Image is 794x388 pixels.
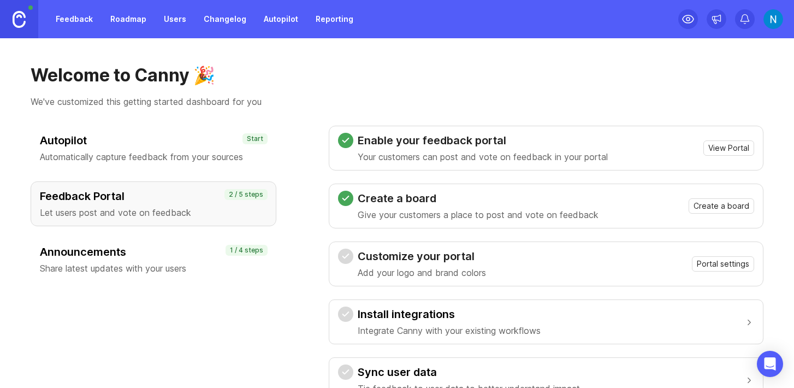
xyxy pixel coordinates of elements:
h3: Announcements [40,244,267,260]
h3: Install integrations [358,307,541,322]
h3: Create a board [358,191,599,206]
p: We've customized this getting started dashboard for you [31,95,763,108]
button: Install integrationsIntegrate Canny with your existing workflows [338,300,754,344]
button: View Portal [703,140,754,156]
p: Give your customers a place to post and vote on feedback [358,208,599,221]
button: Create a board [689,198,754,214]
p: Start [247,134,263,143]
h3: Enable your feedback portal [358,133,608,148]
h1: Welcome to Canny 🎉 [31,64,763,86]
a: Roadmap [104,9,153,29]
a: Changelog [197,9,253,29]
p: Share latest updates with your users [40,262,267,275]
h3: Sync user data [358,365,580,380]
img: Natalie Dudko [763,9,783,29]
span: Create a board [694,201,749,211]
p: Integrate Canny with your existing workflows [358,324,541,337]
a: Users [157,9,193,29]
span: View Portal [708,143,749,154]
p: 2 / 5 steps [229,190,263,199]
button: Portal settings [692,256,754,272]
img: Canny Home [13,11,26,28]
h3: Autopilot [40,133,267,148]
div: Open Intercom Messenger [757,351,783,377]
a: Feedback [49,9,99,29]
a: Autopilot [257,9,305,29]
p: Automatically capture feedback from your sources [40,150,267,163]
button: Feedback PortalLet users post and vote on feedback2 / 5 steps [31,181,276,226]
p: Your customers can post and vote on feedback in your portal [358,150,608,163]
button: AnnouncementsShare latest updates with your users1 / 4 steps [31,237,276,282]
h3: Customize your portal [358,249,486,264]
p: Let users post and vote on feedback [40,206,267,219]
span: Portal settings [697,258,749,269]
h3: Feedback Portal [40,189,267,204]
p: Add your logo and brand colors [358,266,486,279]
a: Reporting [309,9,360,29]
button: AutopilotAutomatically capture feedback from your sourcesStart [31,126,276,171]
p: 1 / 4 steps [230,246,263,255]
